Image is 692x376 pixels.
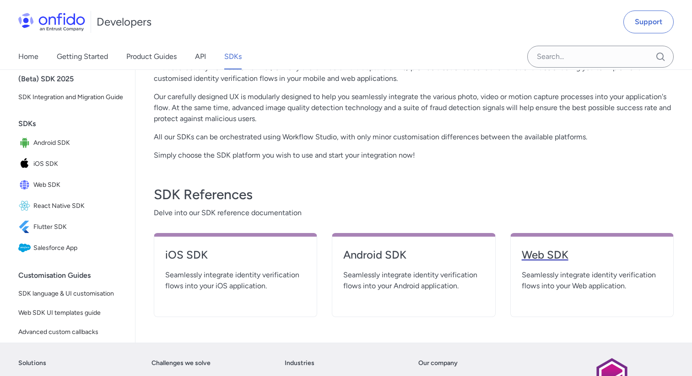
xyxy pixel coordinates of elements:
[18,307,124,318] span: Web SDK UI templates guide
[623,11,674,33] a: Support
[33,200,124,212] span: React Native SDK
[18,158,33,170] img: IconiOS SDK
[154,132,674,143] p: All our SDKs can be orchestrated using Workflow Studio, with only minor customisation differences...
[165,248,306,262] h4: iOS SDK
[15,323,128,341] a: Advanced custom callbacks
[18,288,124,299] span: SDK language & UI customisation
[224,44,242,69] a: SDKs
[18,221,33,233] img: IconFlutter SDK
[33,179,124,191] span: Web SDK
[97,15,151,29] h1: Developers
[15,133,128,153] a: IconAndroid SDKAndroid SDK
[18,242,33,254] img: IconSalesforce App
[15,304,128,322] a: Web SDK UI templates guide
[527,46,674,68] input: Onfido search input field
[154,207,674,218] span: Delve into our SDK reference documentation
[285,358,314,369] a: Industries
[343,248,484,270] a: Android SDK
[165,248,306,270] a: iOS SDK
[195,44,206,69] a: API
[18,200,33,212] img: IconReact Native SDK
[15,154,128,174] a: IconiOS SDKiOS SDK
[418,358,458,369] a: Our company
[15,196,128,216] a: IconReact Native SDKReact Native SDK
[18,115,131,133] div: SDKs
[126,44,177,69] a: Product Guides
[18,327,124,338] span: Advanced custom callbacks
[18,92,124,103] span: SDK Integration and Migration Guide
[165,270,306,291] span: Seamlessly integrate identity verification flows into your iOS application.
[18,266,131,285] div: Customisation Guides
[343,270,484,291] span: Seamlessly integrate identity verification flows into your Android application.
[33,221,124,233] span: Flutter SDK
[154,185,674,204] h3: SDK References
[154,62,674,84] p: Entrust's Identity Verification SDKs (formerly the Onfido Smart Capture SDKs) provide a set of sc...
[15,238,128,258] a: IconSalesforce AppSalesforce App
[15,285,128,303] a: SDK language & UI customisation
[522,270,662,291] span: Seamlessly integrate identity verification flows into your Web application.
[18,137,33,149] img: IconAndroid SDK
[151,358,211,369] a: Challenges we solve
[522,248,662,270] a: Web SDK
[57,44,108,69] a: Getting Started
[33,242,124,254] span: Salesforce App
[18,358,46,369] a: Solutions
[15,175,128,195] a: IconWeb SDKWeb SDK
[15,88,128,106] a: SDK Integration and Migration Guide
[33,158,124,170] span: iOS SDK
[154,91,674,124] p: Our carefully designed UX is modularly designed to help you seamlessly integrate the various phot...
[18,70,131,88] div: (Beta) SDK 2025
[18,179,33,191] img: IconWeb SDK
[154,150,674,161] p: Simply choose the SDK platform you wish to use and start your integration now!
[33,137,124,149] span: Android SDK
[522,248,662,262] h4: Web SDK
[343,248,484,262] h4: Android SDK
[18,13,85,31] img: Onfido Logo
[15,217,128,237] a: IconFlutter SDKFlutter SDK
[18,44,38,69] a: Home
